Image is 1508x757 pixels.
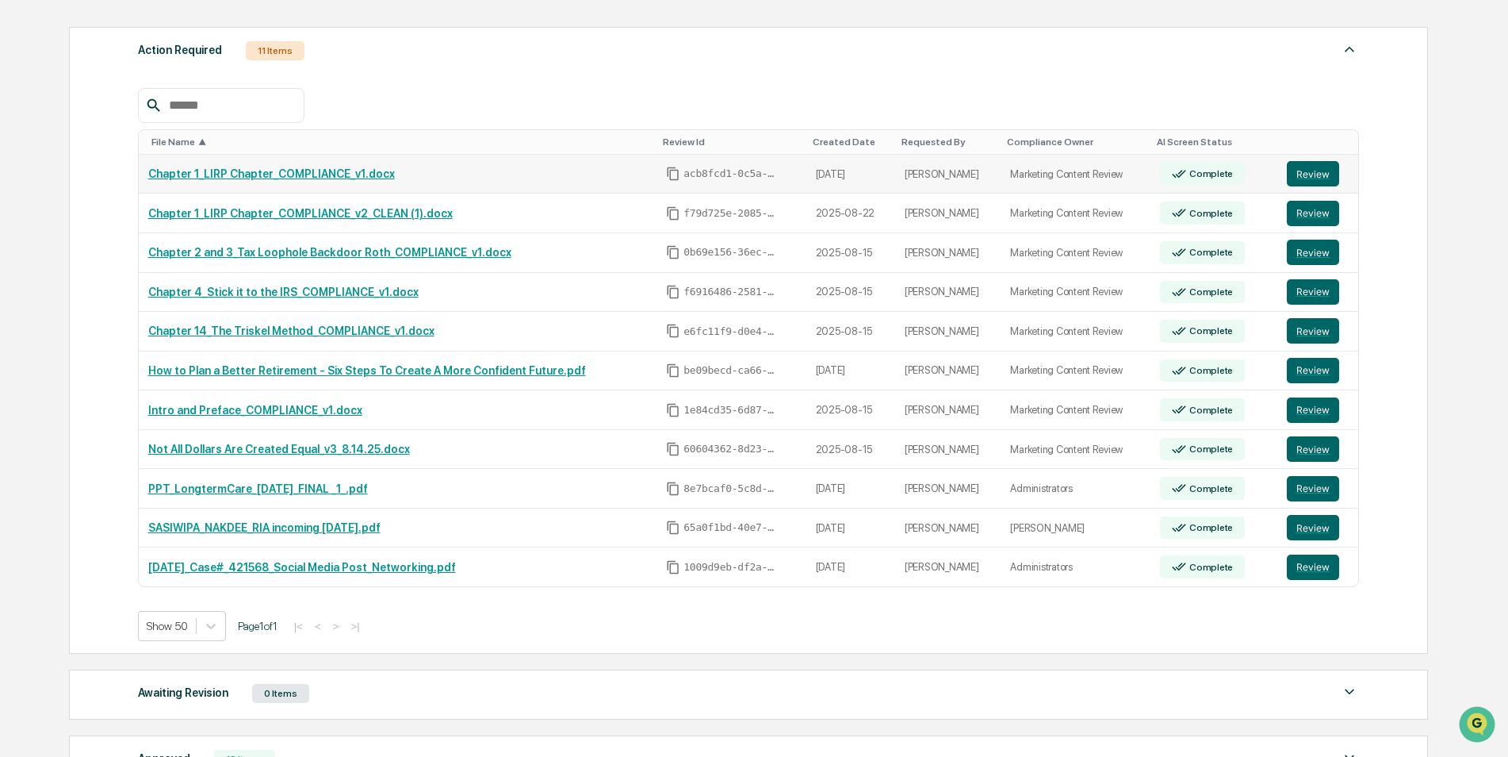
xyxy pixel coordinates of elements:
[148,246,511,259] a: Chapter 2 and 3_Tax Loophole Backdoor Roth_COMPLIANCE_v1.docx
[1287,476,1339,501] button: Review
[270,126,289,145] button: Start new chat
[148,482,368,495] a: PPT_LongtermCare_[DATE]_FINAL _1_.pdf
[10,194,109,222] a: 🖐️Preclearance
[148,325,434,337] a: Chapter 14_The Triskel Method_COMPLIANCE_v1.docx
[1287,201,1339,226] button: Review
[1001,509,1150,548] td: [PERSON_NAME]
[895,273,1001,313] td: [PERSON_NAME]
[806,352,895,391] td: [DATE]
[10,224,106,252] a: 🔎Data Lookup
[666,521,680,535] span: Copy Id
[1287,201,1349,226] a: Review
[1287,161,1339,186] button: Review
[1287,398,1349,423] a: Review
[901,136,994,148] div: Toggle SortBy
[1186,168,1233,179] div: Complete
[1001,469,1150,509] td: Administrators
[158,269,192,281] span: Pylon
[1001,352,1150,391] td: Marketing Content Review
[1186,365,1233,376] div: Complete
[806,390,895,430] td: 2025-08-15
[1290,136,1352,148] div: Toggle SortBy
[1186,522,1233,533] div: Complete
[16,232,29,244] div: 🔎
[252,684,309,703] div: 0 Items
[806,430,895,470] td: 2025-08-15
[138,40,222,60] div: Action Required
[1287,555,1339,580] button: Review
[151,136,651,148] div: Toggle SortBy
[1186,247,1233,258] div: Complete
[1007,136,1143,148] div: Toggle SortBy
[683,404,779,417] span: 1e84cd35-6d87-4bf4-a0eb-d060efed98c8
[1287,161,1349,186] a: Review
[1001,548,1150,586] td: Administrators
[683,561,779,574] span: 1009d9eb-df2a-4958-a4a5-63d7ff275af7
[246,41,304,60] div: 11 Items
[666,560,680,574] span: Copy Id
[806,194,895,233] td: 2025-08-22
[115,202,128,214] div: 🗄️
[683,521,779,534] span: 65a0f1bd-40e7-4edf-a3ea-4d1b09798bc0
[666,363,680,378] span: Copy Id
[1287,240,1339,265] button: Review
[806,469,895,509] td: [DATE]
[1001,430,1150,470] td: Marketing Content Review
[895,390,1001,430] td: [PERSON_NAME]
[666,245,680,259] span: Copy Id
[1186,562,1233,573] div: Complete
[1287,240,1349,265] a: Review
[112,268,192,281] a: Powered byPylon
[683,443,779,455] span: 60604362-8d23-4288-a6b9-b61632f5f0a6
[148,286,419,298] a: Chapter 4_Stick it to the IRS_COMPLIANCE_v1.docx
[666,167,680,181] span: Copy Id
[666,206,680,221] span: Copy Id
[1287,358,1349,383] a: Review
[895,352,1001,391] td: [PERSON_NAME]
[806,312,895,352] td: 2025-08-15
[1287,279,1349,305] a: Review
[1186,444,1233,455] div: Complete
[1001,194,1150,233] td: Marketing Content Review
[1287,476,1349,501] a: Review
[683,246,779,259] span: 0b69e156-36ec-4023-888c-89ea0dfd948e
[16,121,44,150] img: 1746055101610-c473b297-6a78-478c-a979-82029cc54cd1
[806,273,895,313] td: 2025-08-15
[148,364,586,377] a: How to Plan a Better Retirement - Six Steps To Create A More Confident Future.pdf
[806,509,895,548] td: [DATE]
[683,207,779,220] span: f79d725e-2085-4ea9-8af3-24c195a2da08
[1001,233,1150,273] td: Marketing Content Review
[895,194,1001,233] td: [PERSON_NAME]
[1001,390,1150,430] td: Marketing Content Review
[32,200,102,216] span: Preclearance
[238,620,277,632] span: Page 1 of 1
[1186,483,1233,494] div: Complete
[806,548,895,586] td: [DATE]
[895,312,1001,352] td: [PERSON_NAME]
[1287,318,1349,344] a: Review
[109,194,203,222] a: 🗄️Attestations
[1287,436,1349,462] a: Review
[148,207,453,220] a: Chapter 1_LIRP Chapter_COMPLIANCE_v2_CLEAN (1).docx
[1186,405,1233,416] div: Complete
[1001,273,1150,313] td: Marketing Content Review
[16,33,289,59] p: How can we help?
[895,469,1001,509] td: [PERSON_NAME]
[666,324,680,338] span: Copy Id
[1340,682,1359,701] img: caret
[148,521,381,534] a: SASIWIPA_NAKDEE_RIA incoming [DATE].pdf
[310,620,326,633] button: <
[1287,436,1339,462] button: Review
[138,682,228,703] div: Awaiting Revision
[1287,515,1339,540] button: Review
[1157,136,1272,148] div: Toggle SortBy
[895,430,1001,470] td: [PERSON_NAME]
[806,233,895,273] td: 2025-08-15
[1457,705,1500,747] iframe: Open customer support
[131,200,197,216] span: Attestations
[895,548,1001,586] td: [PERSON_NAME]
[683,325,779,338] span: e6fc11f9-d0e4-451f-a3f4-8343b0359d11
[328,620,344,633] button: >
